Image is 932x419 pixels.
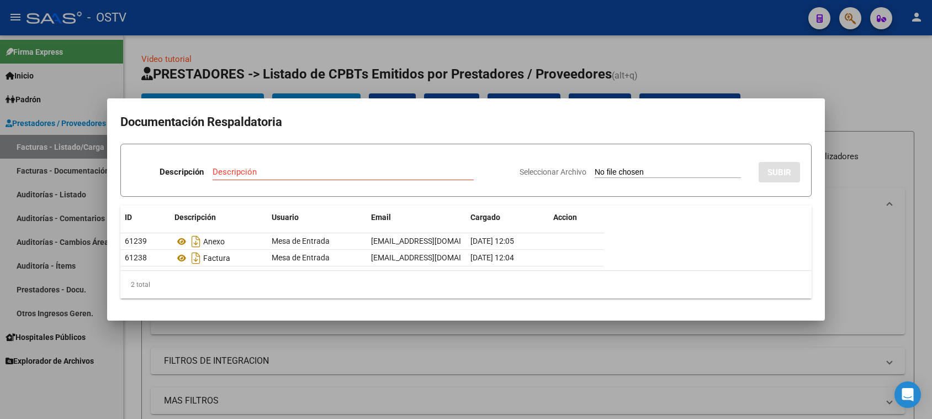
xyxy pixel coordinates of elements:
span: Mesa de Entrada [272,253,330,262]
span: ID [125,213,132,222]
h2: Documentación Respaldatoria [120,112,812,133]
datatable-header-cell: Email [367,206,466,229]
div: Anexo [174,233,263,250]
span: [EMAIL_ADDRESS][DOMAIN_NAME] [371,237,494,245]
span: 61238 [125,253,147,262]
datatable-header-cell: Accion [549,206,604,229]
span: Email [371,213,391,222]
datatable-header-cell: ID [120,206,170,229]
span: 61239 [125,237,147,245]
div: 2 total [120,271,812,298]
datatable-header-cell: Usuario [267,206,367,229]
span: [DATE] 12:05 [470,237,514,245]
div: Open Intercom Messenger [894,381,921,408]
p: Descripción [160,166,204,179]
span: Usuario [272,213,299,222]
span: [EMAIL_ADDRESS][DOMAIN_NAME] [371,253,494,262]
button: SUBIR [759,162,800,182]
span: SUBIR [767,167,791,177]
datatable-header-cell: Descripción [170,206,267,229]
i: Descargar documento [189,233,203,250]
span: Descripción [174,213,216,222]
span: Cargado [470,213,500,222]
span: [DATE] 12:04 [470,253,514,262]
span: Seleccionar Archivo [520,167,586,176]
i: Descargar documento [189,249,203,267]
div: Factura [174,249,263,267]
datatable-header-cell: Cargado [466,206,549,229]
span: Accion [553,213,577,222]
span: Mesa de Entrada [272,237,330,245]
